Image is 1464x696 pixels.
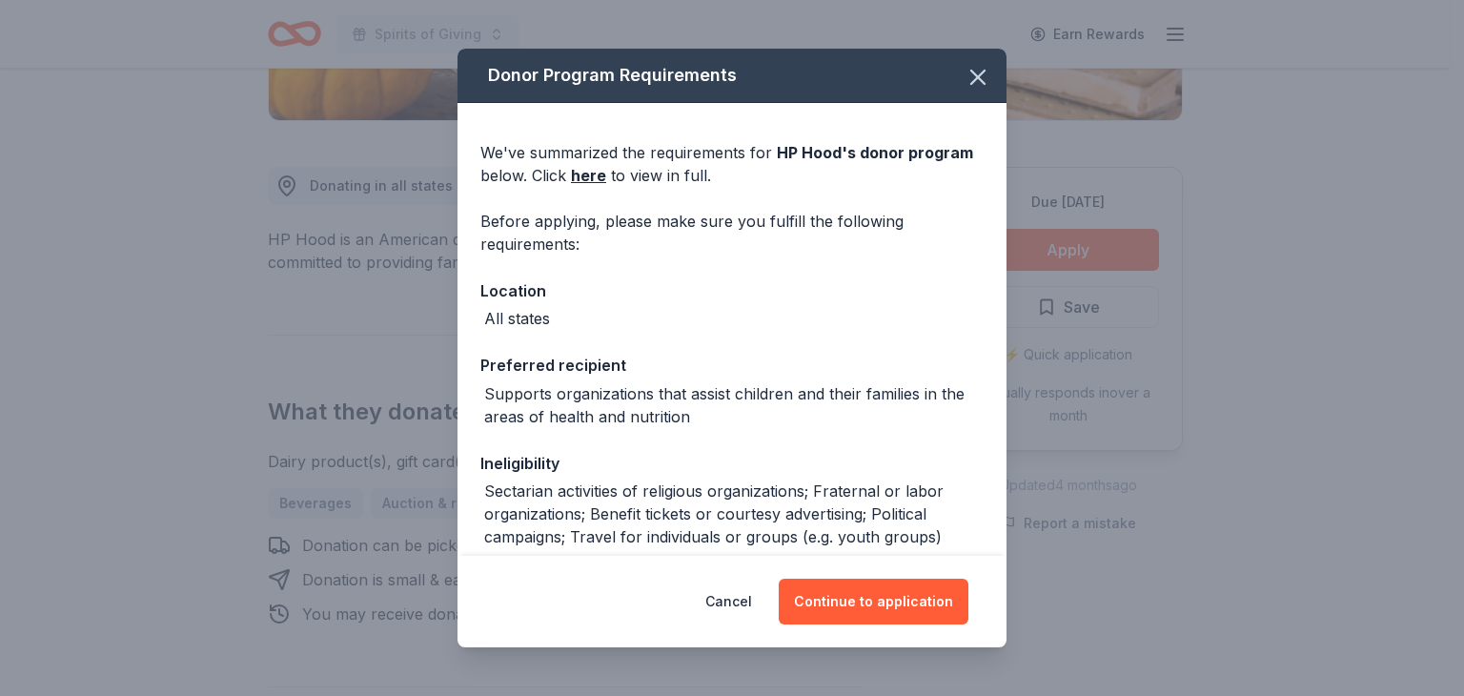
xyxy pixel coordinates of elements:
[480,353,984,378] div: Preferred recipient
[484,382,984,428] div: Supports organizations that assist children and their families in the areas of health and nutrition
[779,579,968,624] button: Continue to application
[777,143,973,162] span: HP Hood 's donor program
[705,579,752,624] button: Cancel
[480,210,984,256] div: Before applying, please make sure you fulfill the following requirements:
[457,49,1006,103] div: Donor Program Requirements
[484,480,984,548] div: Sectarian activities of religious organizations; Fraternal or labor organizations; Benefit ticket...
[480,141,984,187] div: We've summarized the requirements for below. Click to view in full.
[480,278,984,303] div: Location
[480,451,984,476] div: Ineligibility
[571,164,606,187] a: here
[484,307,550,330] div: All states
